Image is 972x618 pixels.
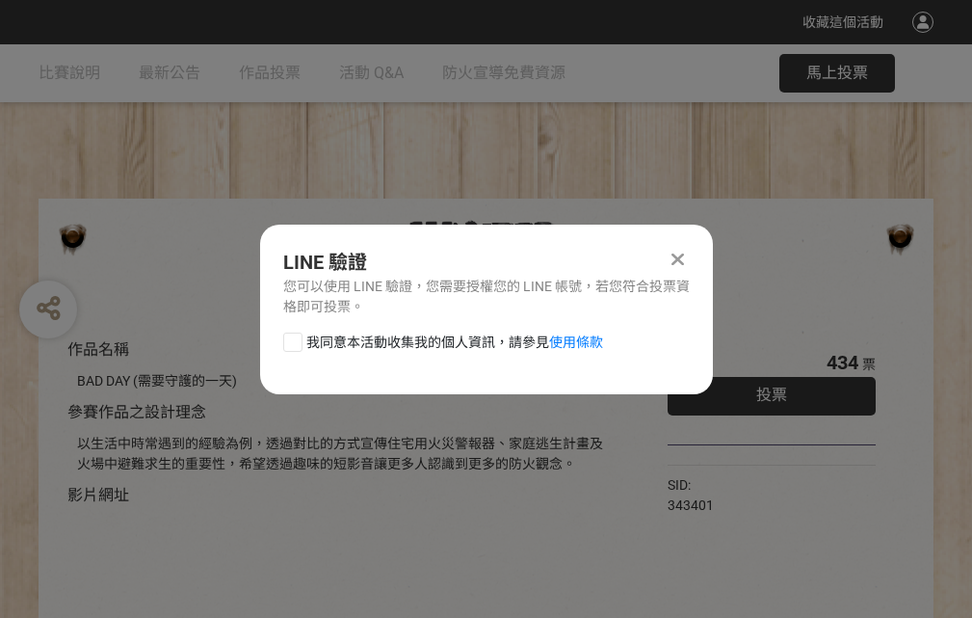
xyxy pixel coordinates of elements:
span: 比賽說明 [39,64,100,82]
span: 馬上投票 [806,64,868,82]
span: 最新公告 [139,64,200,82]
div: BAD DAY (需要守護的一天) [77,371,610,391]
a: 使用條款 [549,335,603,350]
span: 作品投票 [239,64,301,82]
span: 活動 Q&A [339,64,404,82]
span: 收藏這個活動 [802,14,883,30]
span: 影片網址 [67,486,129,504]
div: 以生活中時常遇到的經驗為例，透過對比的方式宣傳住宅用火災警報器、家庭逃生計畫及火場中避難求生的重要性，希望透過趣味的短影音讓更多人認識到更多的防火觀念。 [77,434,610,474]
span: 防火宣導免費資源 [442,64,565,82]
a: 最新公告 [139,44,200,102]
a: 比賽說明 [39,44,100,102]
a: 活動 Q&A [339,44,404,102]
span: 投票 [756,386,787,404]
span: 參賽作品之設計理念 [67,403,206,421]
div: 您可以使用 LINE 驗證，您需要授權您的 LINE 帳號，若您符合投票資格即可投票。 [283,277,690,317]
span: 票 [862,357,876,372]
span: 434 [827,351,858,374]
a: 作品投票 [239,44,301,102]
a: 防火宣導免費資源 [442,44,565,102]
iframe: Facebook Share [719,475,815,495]
span: SID: 343401 [668,477,714,513]
div: LINE 驗證 [283,248,690,277]
span: 作品名稱 [67,340,129,359]
button: 馬上投票 [779,54,895,93]
span: 我同意本活動收集我的個人資訊，請參見 [306,333,603,353]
